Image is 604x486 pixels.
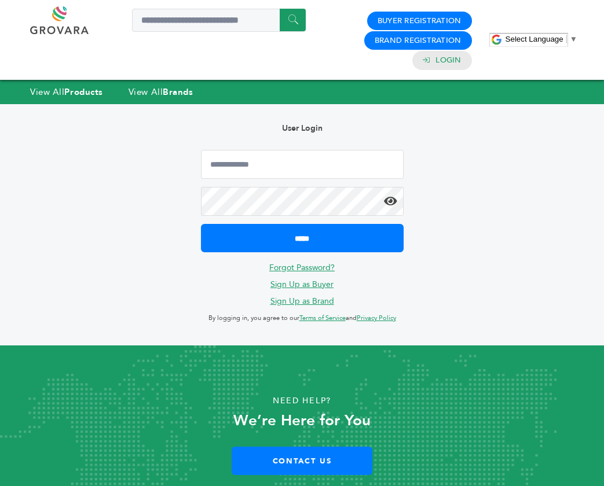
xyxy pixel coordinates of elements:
[270,279,334,290] a: Sign Up as Buyer
[378,16,462,26] a: Buyer Registration
[64,86,103,98] strong: Products
[30,86,103,98] a: View AllProducts
[132,9,306,32] input: Search a product or brand...
[566,35,567,43] span: ​
[506,35,577,43] a: Select Language​
[201,150,404,179] input: Email Address
[506,35,563,43] span: Select Language
[201,311,404,325] p: By logging in, you agree to our and
[201,187,404,216] input: Password
[570,35,577,43] span: ▼
[232,447,372,475] a: Contact Us
[233,410,371,431] strong: We’re Here for You
[30,392,574,410] p: Need Help?
[299,314,346,322] a: Terms of Service
[163,86,193,98] strong: Brands
[270,296,334,307] a: Sign Up as Brand
[435,55,461,65] a: Login
[357,314,396,322] a: Privacy Policy
[375,35,462,46] a: Brand Registration
[282,123,323,134] b: User Login
[129,86,193,98] a: View AllBrands
[269,262,335,273] a: Forgot Password?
